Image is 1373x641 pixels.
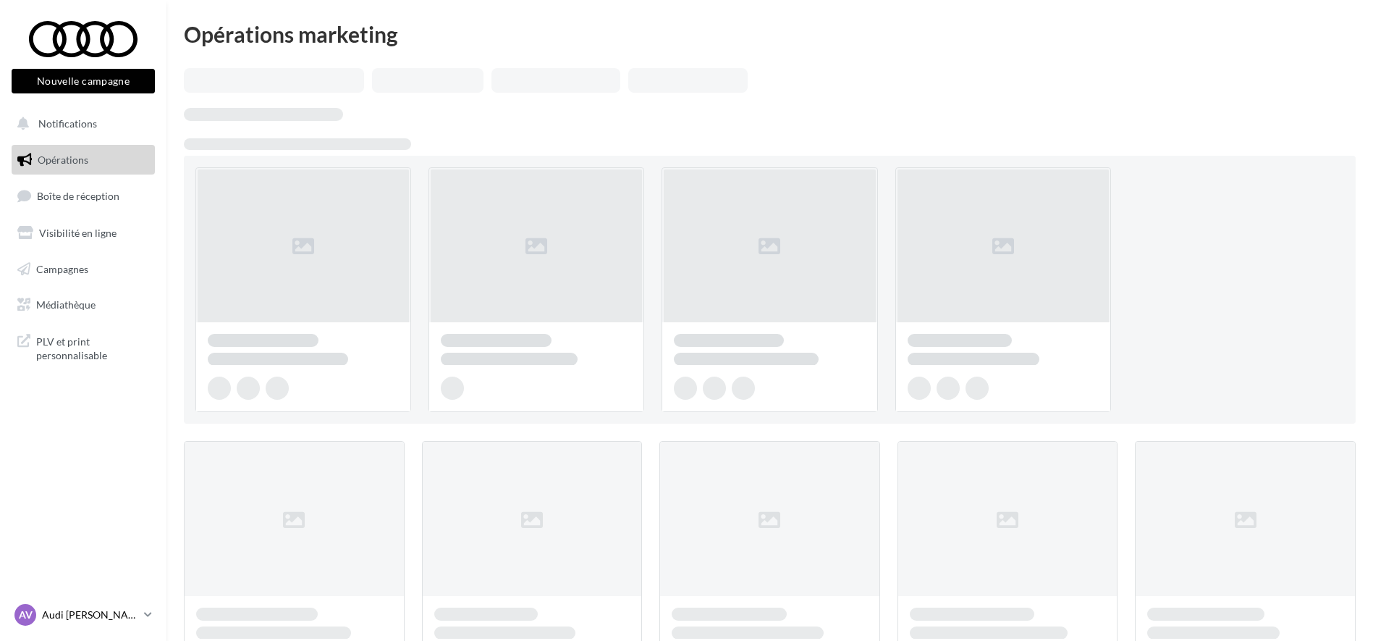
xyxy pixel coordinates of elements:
a: Visibilité en ligne [9,218,158,248]
a: Médiathèque [9,290,158,320]
span: PLV et print personnalisable [36,332,149,363]
p: Audi [PERSON_NAME] [42,608,138,622]
a: Opérations [9,145,158,175]
a: PLV et print personnalisable [9,326,158,369]
span: Notifications [38,117,97,130]
a: Boîte de réception [9,180,158,211]
span: Médiathèque [36,298,96,311]
button: Nouvelle campagne [12,69,155,93]
span: Opérations [38,154,88,166]
span: Boîte de réception [37,190,119,202]
span: Visibilité en ligne [39,227,117,239]
a: Campagnes [9,254,158,285]
div: Opérations marketing [184,23,1356,45]
button: Notifications [9,109,152,139]
span: Campagnes [36,262,88,275]
a: AV Audi [PERSON_NAME] [12,601,155,629]
span: AV [19,608,33,622]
